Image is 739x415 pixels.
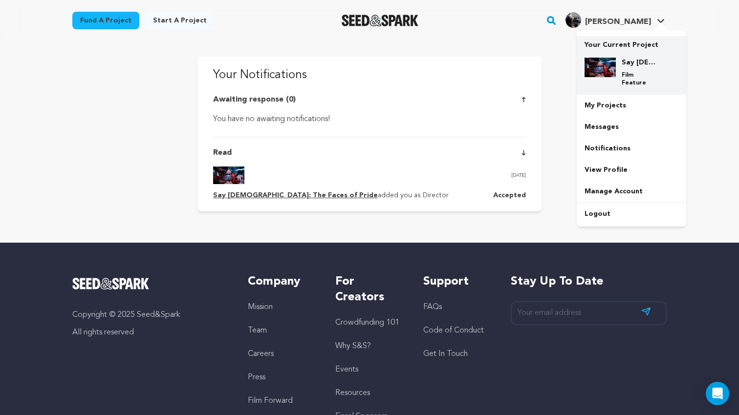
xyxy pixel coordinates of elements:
[335,366,358,373] a: Events
[213,66,526,84] p: Your Notifications
[511,170,526,180] p: [DATE]
[577,116,686,138] a: Messages
[145,12,215,29] a: Start a project
[493,190,526,202] p: Accepted
[585,58,616,77] img: a1ee38f09f5ec183.jpg
[622,71,657,87] p: Film Feature
[577,181,686,202] a: Manage Account
[248,303,273,311] a: Mission
[248,373,265,381] a: Press
[335,389,370,397] a: Resources
[577,203,686,225] a: Logout
[577,95,686,116] a: My Projects
[213,192,378,199] a: Say [DEMOGRAPHIC_DATA]: The Faces of Pride
[423,303,442,311] a: FAQs
[248,397,293,405] a: Film Forward
[213,166,244,184] img: project image
[564,10,667,28] a: Benjamin K.'s Profile
[213,94,296,105] p: Awaiting response (0)
[72,309,228,321] p: Copyright © 2025 Seed&Spark
[213,190,449,202] p: added you as Director
[335,342,371,350] a: Why S&S?
[564,10,667,31] span: Benjamin K.'s Profile
[706,382,729,405] div: Open Intercom Messenger
[423,327,484,334] a: Code of Conduct
[335,274,403,305] h5: For Creators
[248,274,316,290] h5: Company
[423,350,468,358] a: Get In Touch
[585,18,651,26] span: [PERSON_NAME]
[585,36,678,95] a: Your Current Project Say [DEMOGRAPHIC_DATA]: The Faces of Pride Film Feature
[577,159,686,181] a: View Profile
[585,36,678,50] p: Your Current Project
[565,12,651,28] div: Benjamin K.'s Profile
[72,278,228,290] a: Seed&Spark Homepage
[213,113,526,125] div: You have no awaiting notifications!
[72,278,149,290] img: Seed&Spark Logo
[248,327,267,334] a: Team
[511,274,667,290] h5: Stay up to date
[342,15,418,26] img: Seed&Spark Logo Dark Mode
[423,274,491,290] h5: Support
[565,12,581,28] img: bde6e4e3585cc5a4.jpg
[335,319,399,327] a: Crowdfunding 101
[342,15,418,26] a: Seed&Spark Homepage
[248,350,274,358] a: Careers
[72,12,139,29] a: Fund a project
[72,327,228,338] p: All rights reserved
[622,58,657,67] h4: Say [DEMOGRAPHIC_DATA]: The Faces of Pride
[213,147,232,159] p: Read
[577,138,686,159] a: Notifications
[511,301,667,325] input: Your email address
